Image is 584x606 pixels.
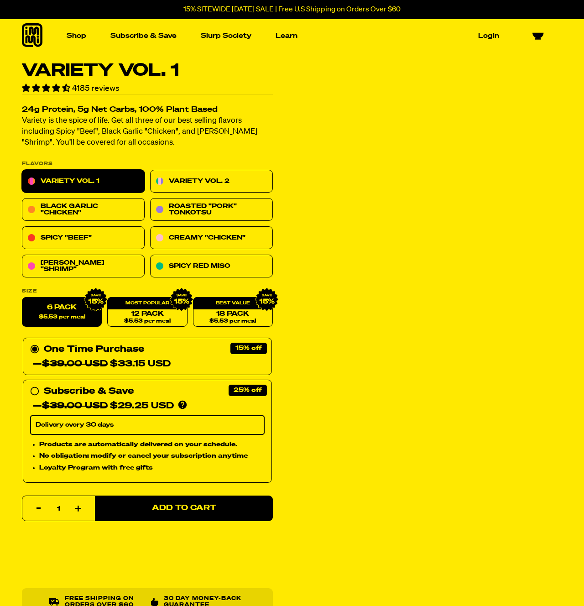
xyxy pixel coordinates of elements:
nav: Main navigation [63,19,503,52]
button: Add to Cart [95,496,273,521]
del: $39.00 USD [42,360,108,369]
p: Flavors [22,162,273,167]
span: $5.53 per meal [124,319,171,324]
p: Variety is the spice of life. Get all three of our best selling flavors including Spicy "Beef", B... [22,116,273,149]
a: Creamy "Chicken" [150,227,273,250]
p: 15% SITEWIDE [DATE] SALE | Free U.S Shipping on Orders Over $60 [183,5,401,14]
a: 18 Pack$5.53 per meal [193,298,273,327]
span: Add to Cart [152,505,216,512]
a: Learn [272,29,301,43]
span: $5.53 per meal [39,314,85,320]
span: $5.53 per meal [209,319,256,324]
a: Black Garlic "Chicken" [22,199,145,221]
a: Variety Vol. 1 [22,170,145,193]
a: Slurp Society [197,29,255,43]
a: Login [474,29,503,43]
img: IMG_9632.png [84,288,108,312]
div: Subscribe & Save [44,384,134,399]
span: 4185 reviews [72,84,120,93]
input: quantity [28,496,89,522]
img: IMG_9632.png [255,288,279,312]
a: Shop [63,29,90,43]
a: Variety Vol. 2 [150,170,273,193]
a: Roasted "Pork" Tonkotsu [150,199,273,221]
span: 4.55 stars [22,84,72,93]
h1: Variety Vol. 1 [22,62,273,79]
img: IMG_9632.png [169,288,193,312]
h2: 24g Protein, 5g Net Carbs, 100% Plant Based [22,106,273,114]
select: Subscribe & Save —$39.00 USD$29.25 USD Products are automatically delivered on your schedule. No ... [30,416,265,435]
a: Spicy Red Miso [150,255,273,278]
a: Spicy "Beef" [22,227,145,250]
div: One Time Purchase [30,342,265,371]
li: No obligation: modify or cancel your subscription anytime [39,451,265,461]
div: — $33.15 USD [33,357,171,371]
a: Subscribe & Save [107,29,180,43]
li: Products are automatically delivered on your schedule. [39,439,265,449]
li: Loyalty Program with free gifts [39,463,265,473]
a: [PERSON_NAME] "Shrimp" [22,255,145,278]
a: 12 Pack$5.53 per meal [107,298,187,327]
div: — $29.25 USD [33,399,174,413]
label: Size [22,289,273,294]
label: 6 Pack [22,298,102,327]
del: $39.00 USD [42,402,108,411]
